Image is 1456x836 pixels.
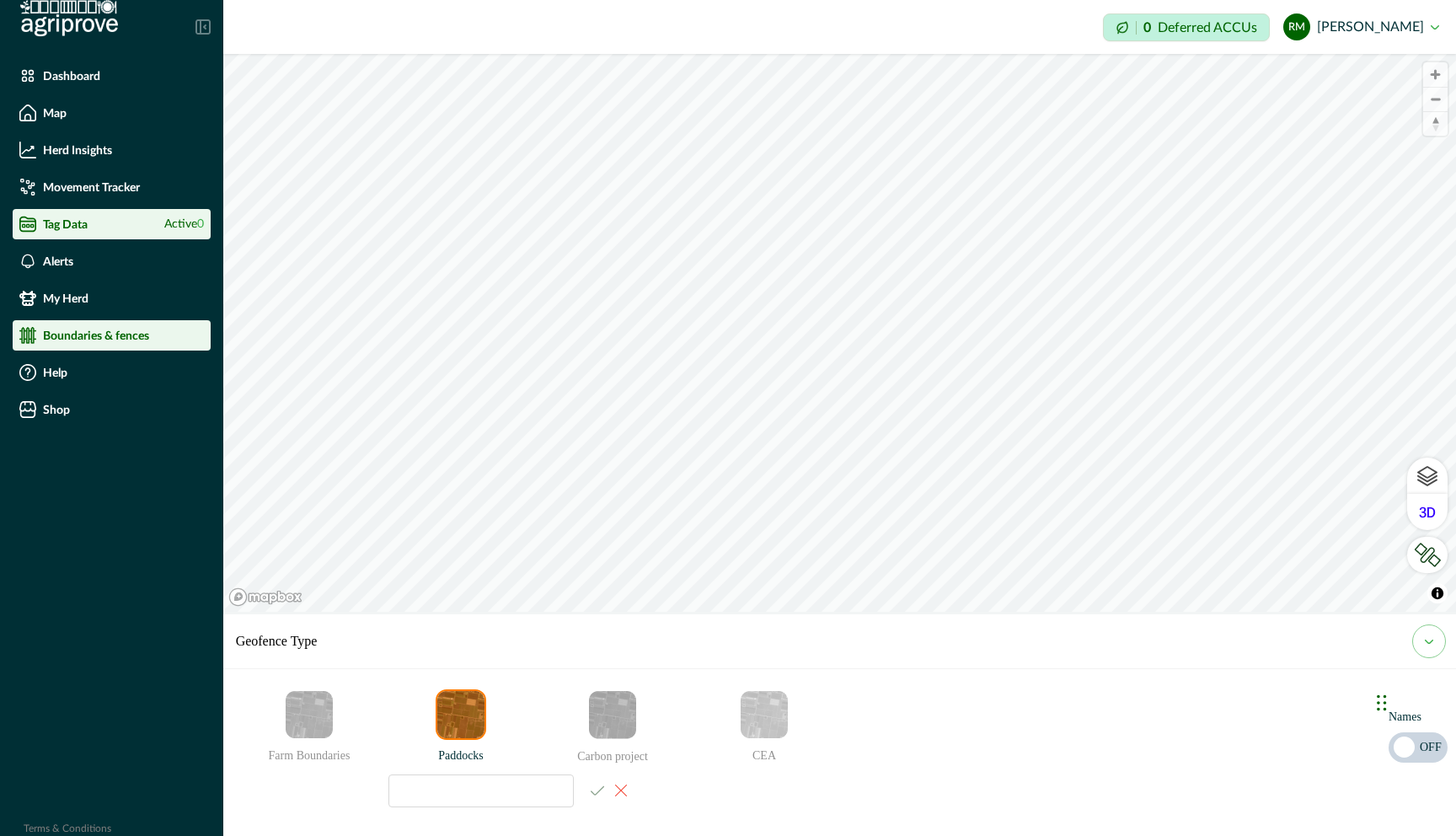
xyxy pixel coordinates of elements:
[43,366,67,379] p: Help
[43,69,100,83] p: Dashboard
[604,774,638,807] button: email add
[1158,21,1257,34] p: Deferred ACCUs
[228,587,302,607] a: Mapbox logo
[13,209,211,239] a: Tag DataActive0
[236,631,318,651] p: Geofence Type
[284,689,335,740] button: Farm Boundaries
[1423,112,1448,136] span: Reset bearing to north
[43,292,88,305] p: My Herd
[13,135,211,165] a: Herd Insights
[43,217,88,231] p: Tag Data
[388,740,533,764] p: Paddocks
[13,246,211,276] a: Alerts
[540,741,685,765] p: Carbon project
[741,691,788,738] img: cea-d36996c9.png
[43,143,112,157] p: Herd Insights
[1414,543,1441,567] img: LkRIKP7pqK064DBUf7vatyaj0RnXiK+1zEGAAAAAElFTkSuQmCC
[286,691,333,738] img: farm_boundary-bb1ba2f7.png
[1372,661,1456,742] iframe: Chat Widget
[43,329,149,342] p: Boundaries & fences
[739,689,790,740] button: CEA
[43,255,73,268] p: Alerts
[692,740,837,764] p: CEA
[589,691,636,739] img: carbon_project-509173bb.png
[587,689,638,741] button: Carbon project
[13,98,211,128] a: Map
[1412,624,1446,658] button: my herd
[1377,678,1387,728] div: Drag
[13,357,211,388] a: Help
[1423,87,1448,111] button: Zoom out
[223,54,1456,612] canvas: Map
[1423,111,1448,136] button: Reset bearing to north
[436,689,486,740] button: Paddocks
[1143,21,1151,35] p: 0
[1423,62,1448,87] button: Zoom in
[197,218,204,230] span: 0
[237,740,382,764] p: Farm Boundaries
[13,172,211,202] a: Movement Tracker
[13,283,211,313] a: My Herd
[164,216,204,233] span: Active
[13,394,211,425] a: Shop
[1427,583,1448,603] button: Toggle attribution
[1283,7,1439,47] button: Rodney McIntyre[PERSON_NAME]
[24,823,111,833] a: Terms & Conditions
[437,691,484,738] img: paddocks-d56e6cad.png
[13,320,211,351] a: Boundaries & fences
[13,61,211,91] a: Dashboard
[43,106,67,120] p: Map
[43,403,70,416] p: Shop
[1423,88,1448,111] span: Zoom out
[43,180,140,194] p: Movement Tracker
